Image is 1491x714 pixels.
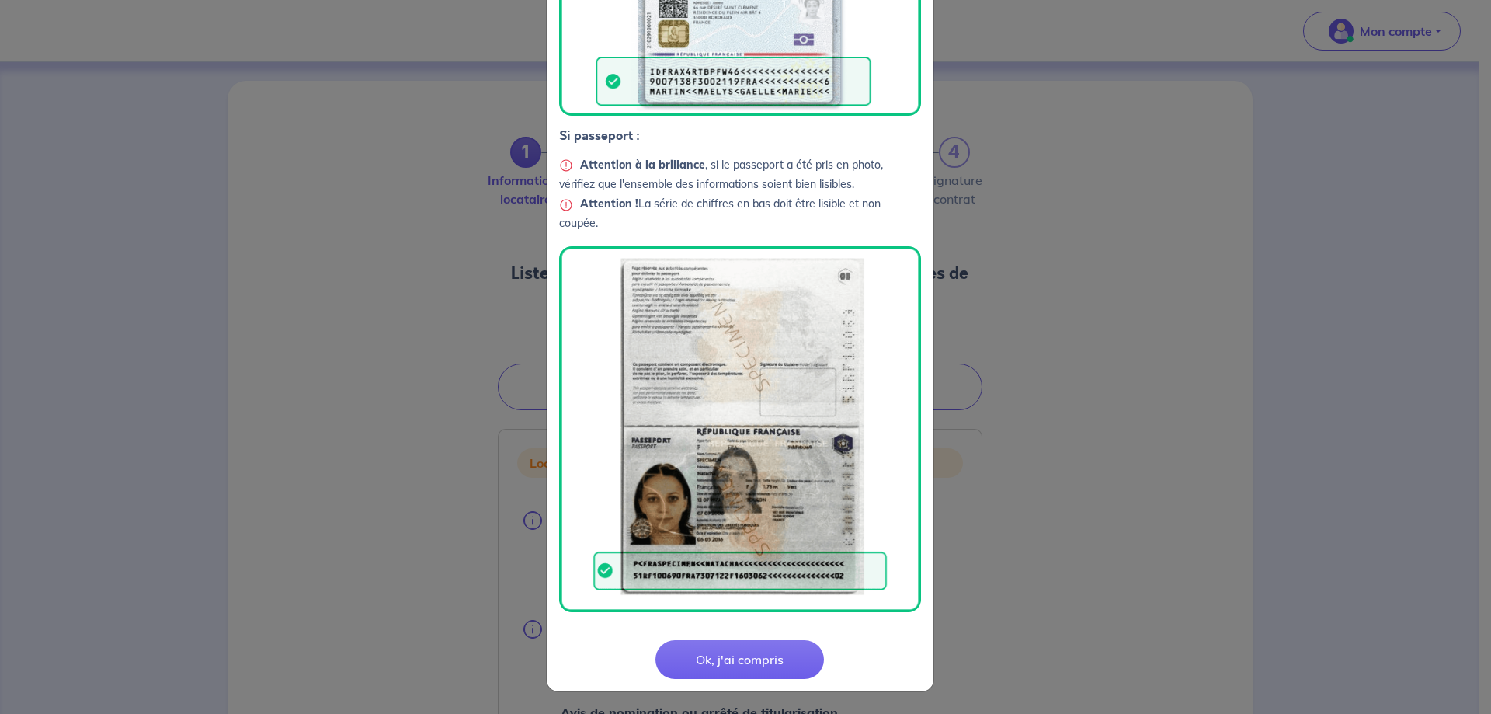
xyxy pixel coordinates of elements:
h3: Si passeport : [559,128,921,143]
img: Warning [559,158,573,172]
button: Ok, j'ai compris [655,640,824,679]
strong: Attention ! [580,197,638,211]
img: Warning [559,198,573,212]
img: Passeport [559,246,921,612]
p: , si le passeport a été pris en photo, vérifiez que l'ensemble des informations soient bien lisib... [559,155,921,612]
strong: Attention à la brillance [580,158,705,172]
